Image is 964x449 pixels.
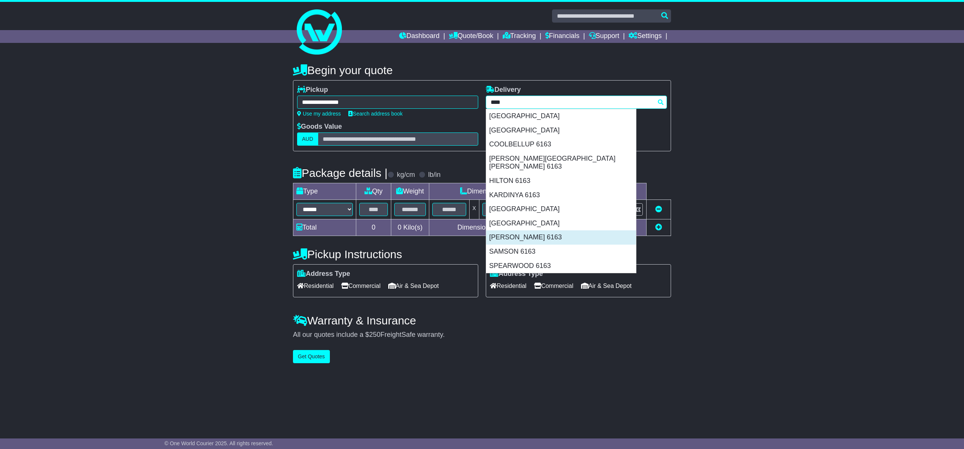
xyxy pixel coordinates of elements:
[391,219,429,236] td: Kilo(s)
[398,224,401,231] span: 0
[356,219,391,236] td: 0
[589,30,619,43] a: Support
[297,280,334,292] span: Residential
[486,230,636,245] div: [PERSON_NAME] 6163
[469,200,479,219] td: x
[297,111,341,117] a: Use my address
[293,248,478,260] h4: Pickup Instructions
[429,219,569,236] td: Dimensions in Centimetre(s)
[486,174,636,188] div: HILTON 6163
[388,280,439,292] span: Air & Sea Depot
[449,30,493,43] a: Quote/Book
[486,152,636,174] div: [PERSON_NAME][GEOGRAPHIC_DATA][PERSON_NAME] 6163
[486,188,636,202] div: KARDINYA 6163
[293,64,671,76] h4: Begin your quote
[165,440,273,446] span: © One World Courier 2025. All rights reserved.
[503,30,536,43] a: Tracking
[293,314,671,327] h4: Warranty & Insurance
[486,202,636,216] div: [GEOGRAPHIC_DATA]
[486,109,636,123] div: [GEOGRAPHIC_DATA]
[428,171,441,179] label: lb/in
[293,219,356,236] td: Total
[397,171,415,179] label: kg/cm
[628,30,662,43] a: Settings
[429,183,569,200] td: Dimensions (L x W x H)
[391,183,429,200] td: Weight
[534,280,573,292] span: Commercial
[490,280,526,292] span: Residential
[297,270,350,278] label: Address Type
[486,245,636,259] div: SAMSON 6163
[348,111,403,117] a: Search address book
[341,280,380,292] span: Commercial
[293,183,356,200] td: Type
[486,123,636,138] div: [GEOGRAPHIC_DATA]
[356,183,391,200] td: Qty
[297,86,328,94] label: Pickup
[655,205,662,213] a: Remove this item
[297,132,318,146] label: AUD
[486,86,521,94] label: Delivery
[655,224,662,231] a: Add new item
[486,216,636,231] div: [GEOGRAPHIC_DATA]
[293,350,330,363] button: Get Quotes
[545,30,580,43] a: Financials
[581,280,632,292] span: Air & Sea Depot
[293,331,671,339] div: All our quotes include a $ FreightSafe warranty.
[369,331,380,338] span: 250
[297,123,342,131] label: Goods Value
[486,96,667,109] typeahead: Please provide city
[399,30,439,43] a: Dashboard
[486,137,636,152] div: COOLBELLUP 6163
[486,259,636,273] div: SPEARWOOD 6163
[490,270,543,278] label: Address Type
[293,167,387,179] h4: Package details |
